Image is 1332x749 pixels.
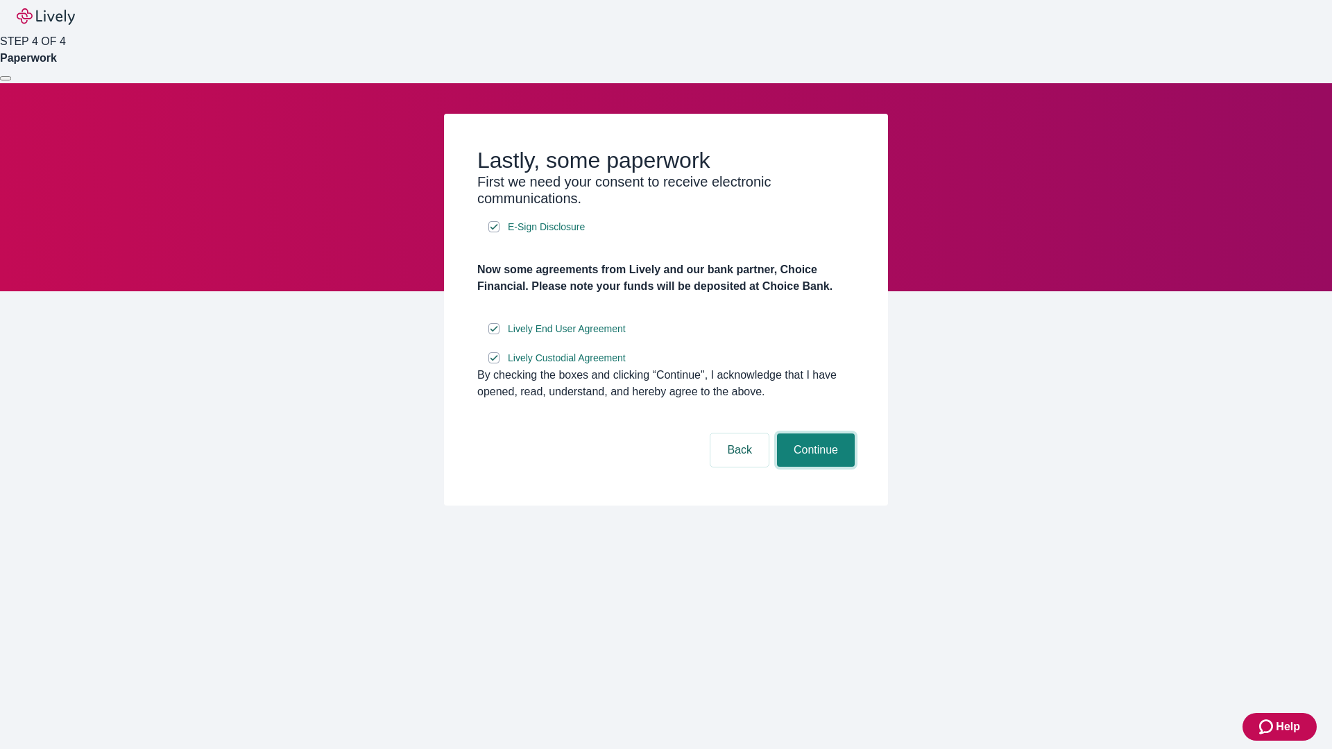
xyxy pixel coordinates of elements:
h4: Now some agreements from Lively and our bank partner, Choice Financial. Please note your funds wi... [477,261,855,295]
button: Zendesk support iconHelp [1243,713,1317,741]
div: By checking the boxes and clicking “Continue", I acknowledge that I have opened, read, understand... [477,367,855,400]
span: E-Sign Disclosure [508,220,585,234]
img: Lively [17,8,75,25]
a: e-sign disclosure document [505,218,588,236]
button: Continue [777,433,855,467]
span: Lively End User Agreement [508,322,626,336]
a: e-sign disclosure document [505,320,629,338]
h2: Lastly, some paperwork [477,147,855,173]
svg: Zendesk support icon [1259,718,1276,735]
button: Back [710,433,769,467]
a: e-sign disclosure document [505,350,629,367]
h3: First we need your consent to receive electronic communications. [477,173,855,207]
span: Help [1276,718,1300,735]
span: Lively Custodial Agreement [508,351,626,365]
